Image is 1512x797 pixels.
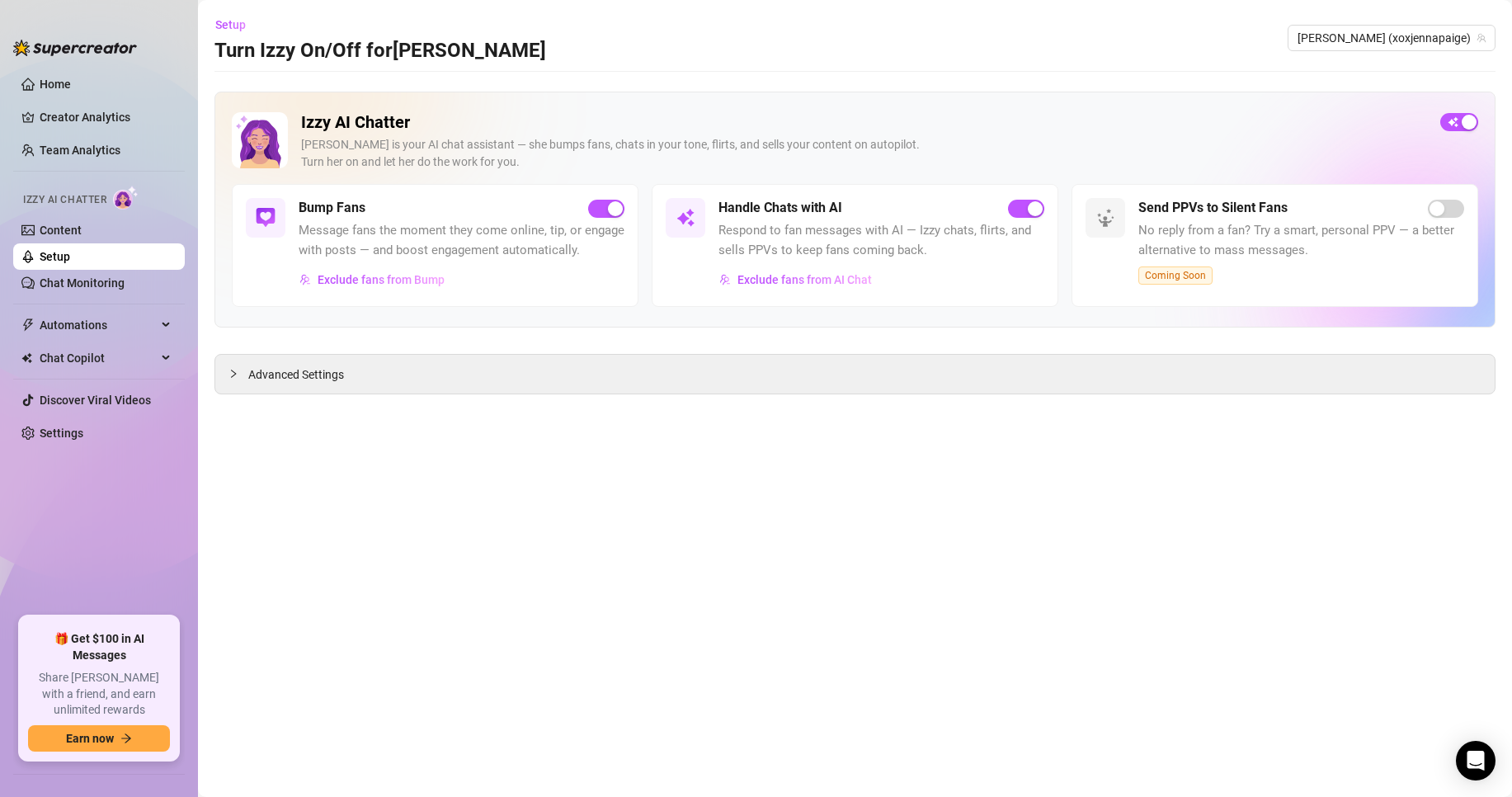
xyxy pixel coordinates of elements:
[40,144,120,157] a: Team Analytics
[737,273,872,286] span: Exclude fans from AI Chat
[40,345,157,371] span: Chat Copilot
[299,266,445,293] button: Exclude fans from Bump
[1138,198,1288,218] h5: Send PPVs to Silent Fans
[21,318,35,332] span: thunderbolt
[215,18,246,31] span: Setup
[248,365,344,384] span: Advanced Settings
[676,208,695,228] img: svg%3e
[1477,33,1486,43] span: team
[214,12,259,38] button: Setup
[214,38,546,64] h3: Turn Izzy On/Off for [PERSON_NAME]
[718,221,1044,260] span: Respond to fan messages with AI — Izzy chats, flirts, and sells PPVs to keep fans coming back.
[40,427,83,440] a: Settings
[299,274,311,285] img: svg%3e
[719,274,731,285] img: svg%3e
[40,224,82,237] a: Content
[28,631,170,663] span: 🎁 Get $100 in AI Messages
[301,112,1427,133] h2: Izzy AI Chatter
[23,192,106,208] span: Izzy AI Chatter
[256,208,276,228] img: svg%3e
[40,250,70,263] a: Setup
[1138,221,1464,260] span: No reply from a fan? Try a smart, personal PPV — a better alternative to mass messages.
[40,104,172,130] a: Creator Analytics
[1095,208,1115,228] img: svg%3e
[228,365,248,383] div: collapsed
[1138,266,1213,285] span: Coming Soon
[232,112,288,168] img: Izzy AI Chatter
[299,198,365,218] h5: Bump Fans
[66,732,114,745] span: Earn now
[718,266,873,293] button: Exclude fans from AI Chat
[120,733,132,744] span: arrow-right
[40,394,151,407] a: Discover Viral Videos
[40,78,71,91] a: Home
[21,352,32,364] img: Chat Copilot
[1456,741,1496,780] div: Open Intercom Messenger
[113,186,139,210] img: AI Chatter
[13,40,137,56] img: logo-BBDzfeDw.svg
[28,670,170,719] span: Share [PERSON_NAME] with a friend, and earn unlimited rewards
[40,276,125,290] a: Chat Monitoring
[318,273,445,286] span: Exclude fans from Bump
[40,312,157,338] span: Automations
[718,198,842,218] h5: Handle Chats with AI
[299,221,624,260] span: Message fans the moment they come online, tip, or engage with posts — and boost engagement automa...
[301,136,1427,171] div: [PERSON_NAME] is your AI chat assistant — she bumps fans, chats in your tone, flirts, and sells y...
[1298,26,1486,50] span: Jenna (xoxjennapaige)
[28,725,170,752] button: Earn nowarrow-right
[228,369,238,379] span: collapsed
